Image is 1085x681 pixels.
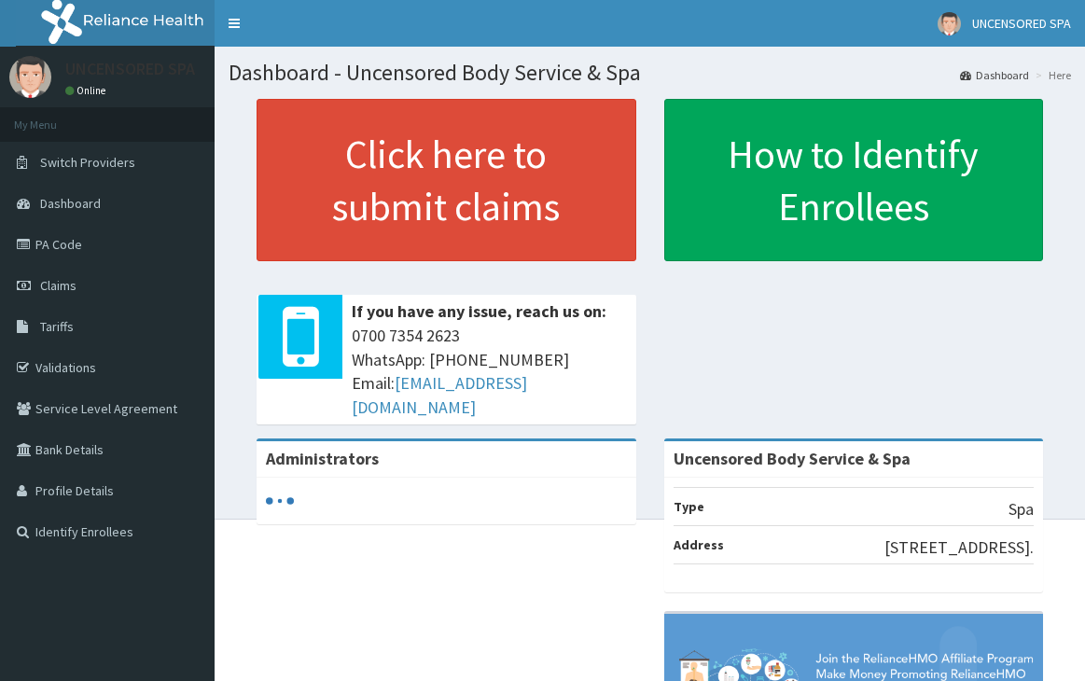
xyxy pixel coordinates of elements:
span: Switch Providers [40,154,135,171]
img: User Image [9,56,51,98]
a: Online [65,84,110,97]
p: Spa [1008,497,1034,521]
a: [EMAIL_ADDRESS][DOMAIN_NAME] [352,372,527,418]
a: Dashboard [960,67,1029,83]
b: If you have any issue, reach us on: [352,300,606,322]
li: Here [1031,67,1071,83]
svg: audio-loading [266,487,294,515]
b: Administrators [266,448,379,469]
img: User Image [938,12,961,35]
span: Tariffs [40,318,74,335]
b: Address [674,536,724,553]
b: Type [674,498,704,515]
h1: Dashboard - Uncensored Body Service & Spa [229,61,1071,85]
span: 0700 7354 2623 WhatsApp: [PHONE_NUMBER] Email: [352,324,627,420]
span: Claims [40,277,77,294]
a: Click here to submit claims [257,99,636,261]
span: Dashboard [40,195,101,212]
strong: Uncensored Body Service & Spa [674,448,911,469]
p: UNCENSORED SPA [65,61,195,77]
p: [STREET_ADDRESS]. [884,535,1034,560]
a: How to Identify Enrollees [664,99,1044,261]
span: UNCENSORED SPA [972,15,1071,32]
